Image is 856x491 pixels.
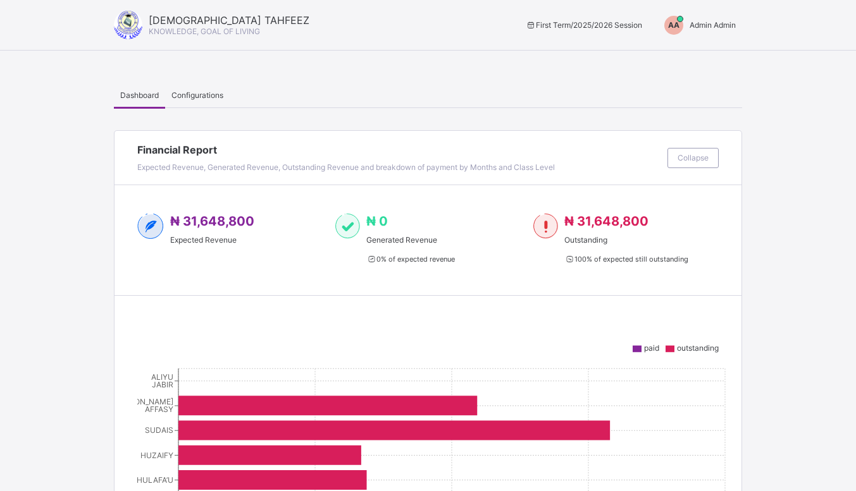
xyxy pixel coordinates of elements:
span: ₦ 31,648,800 [170,214,254,229]
tspan: HUZAIFY [140,451,173,460]
span: [DEMOGRAPHIC_DATA] TAHFEEZ [149,14,309,27]
span: Outstanding [564,235,688,245]
img: outstanding-1.146d663e52f09953f639664a84e30106.svg [533,214,558,239]
img: expected-2.4343d3e9d0c965b919479240f3db56ac.svg [137,214,164,239]
span: KNOWLEDGE, GOAL OF LIVING [149,27,260,36]
tspan: [PERSON_NAME] [112,397,173,406]
span: Collapse [678,153,709,162]
span: Generated Revenue [366,235,454,245]
tspan: JABIR [152,380,173,389]
tspan: AFFASY [145,404,173,414]
span: outstanding [677,343,719,353]
span: Dashboard [120,90,159,100]
span: Configurations [171,90,223,100]
span: ₦ 0 [366,214,388,229]
span: session/term information [525,20,642,30]
span: paid [644,343,659,353]
tspan: KHULAFA’U [132,475,173,485]
span: Expected Revenue, Generated Revenue, Outstanding Revenue and breakdown of payment by Months and C... [137,162,555,172]
span: 0 % of expected revenue [366,255,454,264]
span: ₦ 31,648,800 [564,214,648,229]
tspan: SUDAIS [145,425,173,435]
img: paid-1.3eb1404cbcb1d3b736510a26bbfa3ccb.svg [335,214,360,239]
span: Admin Admin [690,20,736,30]
span: 100 % of expected still outstanding [564,255,688,264]
tspan: ALIYU [151,372,173,382]
span: Financial Report [137,143,661,156]
span: Expected Revenue [170,235,254,245]
span: AA [668,20,679,30]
